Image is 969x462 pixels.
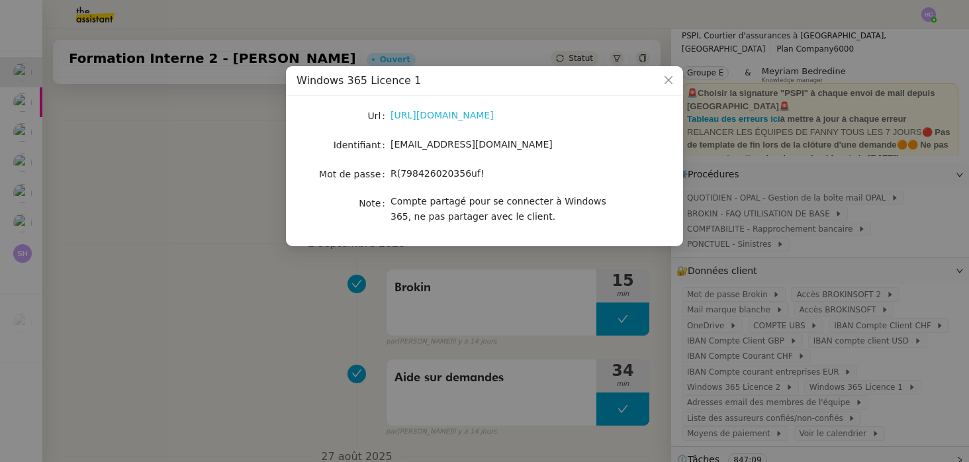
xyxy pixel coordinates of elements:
[334,136,391,154] label: Identifiant
[319,165,391,183] label: Mot de passe
[367,107,391,125] label: Url
[297,74,421,87] span: Windows 365 Licence 1
[391,110,494,120] a: [URL][DOMAIN_NAME]
[391,139,553,150] span: [EMAIL_ADDRESS][DOMAIN_NAME]
[359,194,391,212] label: Note
[391,168,484,179] span: R(798426020356uf!
[654,66,683,95] button: Close
[391,196,606,222] span: Compte partagé pour se connecter à Windows 365, ne pas partager avec le client.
